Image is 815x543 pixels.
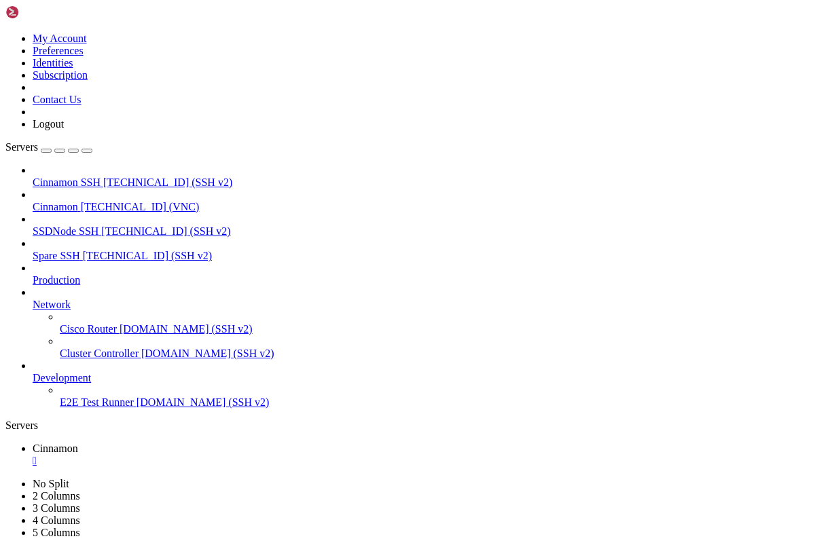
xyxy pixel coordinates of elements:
span: [TECHNICAL_ID] (SSH v2) [83,250,212,261]
li: Network [33,286,810,360]
a: 5 Columns [33,527,80,538]
a: Servers [5,141,92,153]
span: [DOMAIN_NAME] (SSH v2) [141,348,274,359]
img: Shellngn [5,5,84,19]
a: Identities [33,57,73,69]
a: Subscription [33,69,88,81]
a: 2 Columns [33,490,80,502]
a: 3 Columns [33,502,80,514]
span: [TECHNICAL_ID] (SSH v2) [101,225,230,237]
li: E2E Test Runner [DOMAIN_NAME] (SSH v2) [60,384,810,409]
a: Spare SSH [TECHNICAL_ID] (SSH v2) [33,250,810,262]
li: Development [33,360,810,409]
span: [TECHNICAL_ID] (SSH v2) [103,176,232,188]
a: My Account [33,33,87,44]
a: Production [33,274,810,286]
a:  [33,455,810,467]
a: E2E Test Runner [DOMAIN_NAME] (SSH v2) [60,396,810,409]
a: Cisco Router [DOMAIN_NAME] (SSH v2) [60,323,810,335]
a: 4 Columns [33,514,80,526]
a: Preferences [33,45,84,56]
span: Cinnamon SSH [33,176,101,188]
span: Network [33,299,71,310]
a: Cinnamon SSH [TECHNICAL_ID] (SSH v2) [33,176,810,189]
li: Cisco Router [DOMAIN_NAME] (SSH v2) [60,311,810,335]
a: Cluster Controller [DOMAIN_NAME] (SSH v2) [60,348,810,360]
span: Production [33,274,80,286]
li: Production [33,262,810,286]
li: SSDNode SSH [TECHNICAL_ID] (SSH v2) [33,213,810,238]
span: E2E Test Runner [60,396,134,408]
span: Spare SSH [33,250,80,261]
span: [DOMAIN_NAME] (SSH v2) [137,396,270,408]
a: No Split [33,478,69,489]
a: Contact Us [33,94,81,105]
li: Cinnamon SSH [TECHNICAL_ID] (SSH v2) [33,164,810,189]
a: SSDNode SSH [TECHNICAL_ID] (SSH v2) [33,225,810,238]
span: [DOMAIN_NAME] (SSH v2) [120,323,253,335]
a: Cinnamon [TECHNICAL_ID] (VNC) [33,201,810,213]
li: Cluster Controller [DOMAIN_NAME] (SSH v2) [60,335,810,360]
span: Cinnamon [33,201,78,212]
span: [TECHNICAL_ID] (VNC) [81,201,200,212]
a: Cinnamon [33,443,810,467]
a: Logout [33,118,64,130]
span: Servers [5,141,38,153]
span: Cinnamon [33,443,78,454]
a: Development [33,372,810,384]
span: Development [33,372,91,383]
li: Spare SSH [TECHNICAL_ID] (SSH v2) [33,238,810,262]
span: SSDNode SSH [33,225,98,237]
span: Cisco Router [60,323,117,335]
a: Network [33,299,810,311]
li: Cinnamon [TECHNICAL_ID] (VNC) [33,189,810,213]
span: Cluster Controller [60,348,139,359]
div: Servers [5,419,810,432]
